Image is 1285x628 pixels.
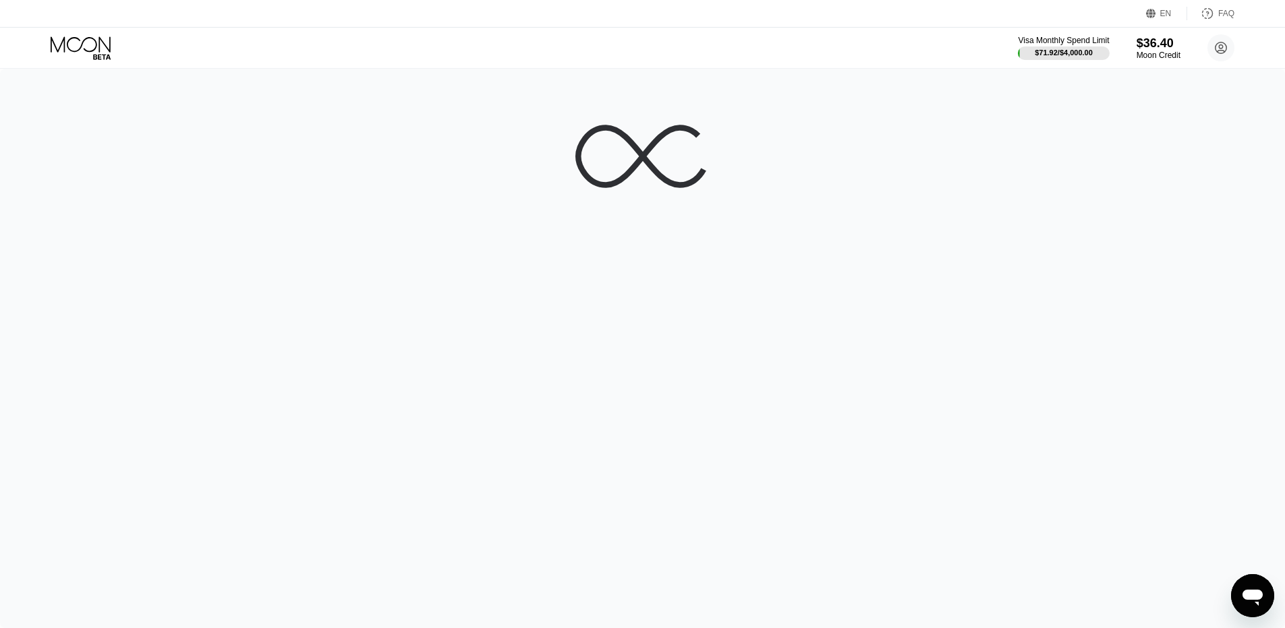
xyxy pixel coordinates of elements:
[1137,51,1180,60] div: Moon Credit
[1018,36,1109,60] div: Visa Monthly Spend Limit$71.92/$4,000.00
[1137,36,1180,51] div: $36.40
[1137,36,1180,60] div: $36.40Moon Credit
[1146,7,1187,20] div: EN
[1218,9,1234,18] div: FAQ
[1187,7,1234,20] div: FAQ
[1160,9,1172,18] div: EN
[1231,574,1274,617] iframe: Кнопка, открывающая окно обмена сообщениями; идет разговор
[1018,36,1109,45] div: Visa Monthly Spend Limit
[1035,49,1093,57] div: $71.92 / $4,000.00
